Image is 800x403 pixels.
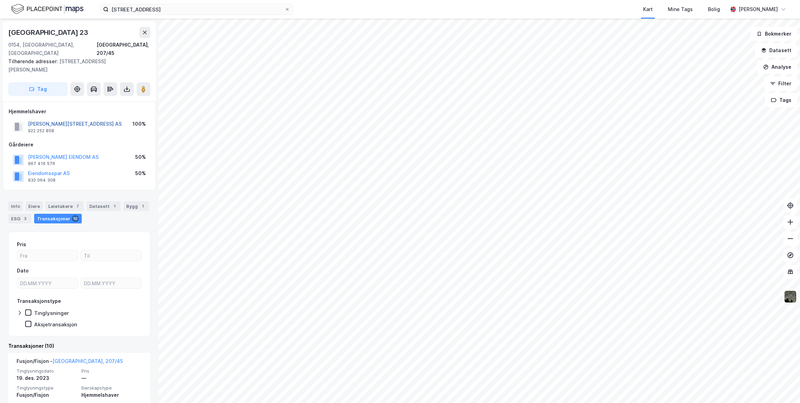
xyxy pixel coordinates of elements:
div: Kontrollprogram for chat [766,370,800,403]
div: 922 252 858 [28,128,54,134]
input: Til [81,250,141,261]
div: 3 [22,215,29,222]
div: ESG [8,214,31,223]
div: Transaksjoner (10) [8,342,150,350]
div: Fusjon/Fisjon [17,391,77,399]
div: Leietakere [46,201,84,211]
div: Hjemmelshaver [9,107,150,116]
div: Fusjon/Fisjon - [17,357,123,368]
input: Fra [17,250,78,261]
iframe: Chat Widget [766,370,800,403]
div: Transaksjonstype [17,297,61,305]
div: Bolig [708,5,720,13]
span: Pris [81,368,142,374]
div: 10 [72,215,79,222]
div: 1 [111,203,118,210]
input: DD.MM.YYYY [81,278,141,288]
button: Tags [765,93,797,107]
div: 50% [135,153,146,161]
div: Bygg [123,201,149,211]
div: 50% [135,169,146,177]
div: Datasett [87,201,121,211]
div: Kart [643,5,653,13]
button: Analyse [757,60,797,74]
div: — [81,374,142,382]
div: [STREET_ADDRESS][PERSON_NAME] [8,57,145,74]
input: DD.MM.YYYY [17,278,78,288]
button: Filter [764,77,797,90]
div: 19. des. 2023 [17,374,77,382]
div: Pris [17,240,26,249]
div: Hjemmelshaver [81,391,142,399]
span: Eierskapstype [81,385,142,391]
span: Tinglysningsdato [17,368,77,374]
div: 967 416 576 [28,161,55,166]
div: 932 064 308 [28,177,56,183]
div: 100% [132,120,146,128]
a: [GEOGRAPHIC_DATA], 207/45 [52,358,123,364]
img: 9k= [784,290,797,303]
span: Tilhørende adresser: [8,58,59,64]
div: 1 [139,203,146,210]
div: Mine Tags [668,5,693,13]
div: [GEOGRAPHIC_DATA], 207/45 [97,41,150,57]
div: Gårdeiere [9,141,150,149]
div: 7 [74,203,81,210]
div: Transaksjoner [34,214,82,223]
div: [PERSON_NAME] [739,5,778,13]
button: Bokmerker [751,27,797,41]
input: Søk på adresse, matrikkel, gårdeiere, leietakere eller personer [109,4,284,15]
span: Tinglysningstype [17,385,77,391]
div: Info [8,201,23,211]
div: Tinglysninger [34,310,69,316]
img: logo.f888ab2527a4732fd821a326f86c7f29.svg [11,3,83,15]
div: 0154, [GEOGRAPHIC_DATA], [GEOGRAPHIC_DATA] [8,41,97,57]
div: Dato [17,267,29,275]
div: [GEOGRAPHIC_DATA] 23 [8,27,90,38]
div: Eiere [26,201,43,211]
button: Tag [8,82,68,96]
div: Aksjetransaksjon [34,321,77,328]
button: Datasett [755,44,797,57]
